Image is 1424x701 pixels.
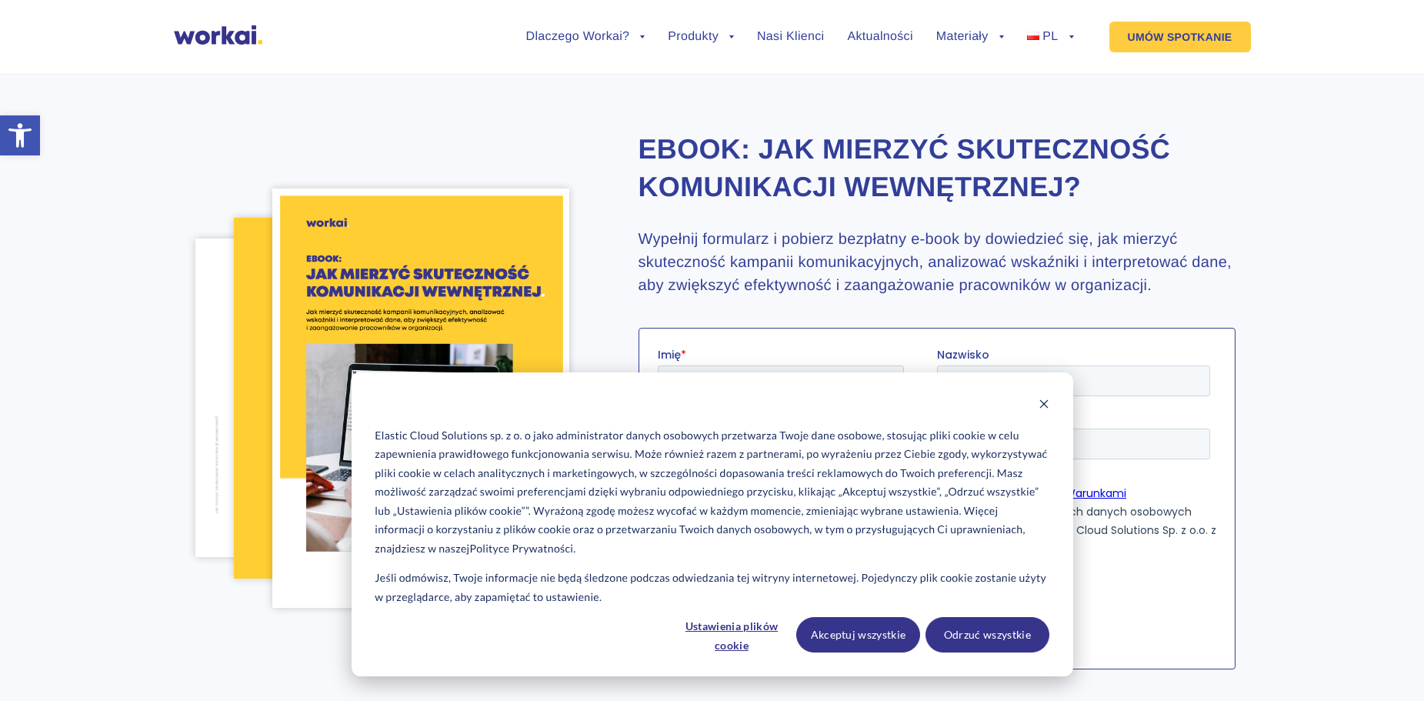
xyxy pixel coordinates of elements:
[658,347,1216,663] iframe: Form 0
[796,617,920,653] button: Akceptuj wszystkie
[668,31,734,43] a: Produkty
[1109,22,1251,52] a: UMÓW SPOTKANIE
[1039,396,1049,416] button: Dismiss cookie banner
[375,426,1049,559] p: Elastic Cloud Solutions sp. z o. o jako administrator danych osobowych przetwarza Twoje dane osob...
[526,31,645,43] a: Dlaczego Workai?
[375,569,1049,606] p: Jeśli odmówisz, Twoje informacje nie będą śledzone podczas odwiedzania tej witryny internetowej. ...
[352,372,1073,676] div: Cookie banner
[757,31,824,43] a: Nasi Klienci
[936,31,1004,43] a: Materiały
[672,617,791,653] button: Ustawienia plików cookie
[1027,31,1074,43] a: PL
[639,131,1236,205] h2: Ebook: Jak mierzyć skuteczność komunikacji wewnętrznej?
[639,228,1236,297] h3: Wypełnij formularz i pobierz bezpłatny e-book by dowiedzieć się, jak mierzyć skuteczność kampanii...
[234,218,489,579] img: Jak-mierzyc-efektywnosc-komunikacji-wewnetrznej-pg20.png
[272,189,569,608] img: Jak-mierzyc-efektywnosc-komunikacji-wewnetrznej-cover.png
[470,539,576,559] a: Polityce Prywatności.
[925,617,1049,653] button: Odrzuć wszystkie
[847,31,912,43] a: Aktualności
[1042,30,1058,43] span: PL
[195,239,421,557] img: Jak-mierzyc-efektywnosc-komunikacji-wewnetrznej-pg34.png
